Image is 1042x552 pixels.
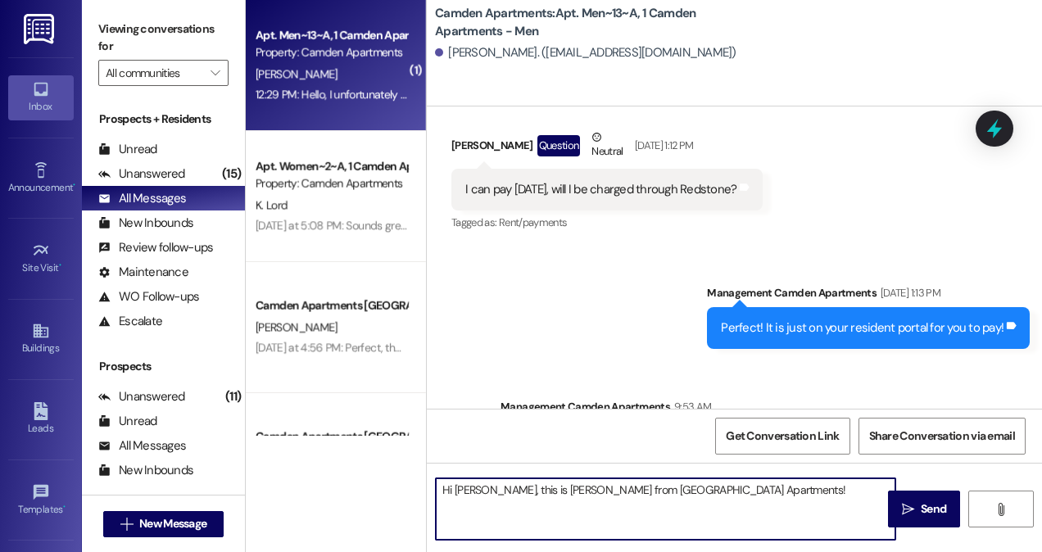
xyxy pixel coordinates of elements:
[256,428,407,446] div: Camden Apartments [GEOGRAPHIC_DATA]
[994,503,1007,516] i: 
[436,478,895,540] textarea: Hi [PERSON_NAME], this is [PERSON_NAME] from [GEOGRAPHIC_DATA] Apartments!
[8,75,74,120] a: Inbox
[256,319,338,334] span: [PERSON_NAME]
[256,197,288,212] span: K. Lord
[98,215,193,232] div: New Inbounds
[451,129,763,169] div: [PERSON_NAME]
[218,161,245,187] div: (15)
[256,44,407,61] div: Property: Camden Apartments
[707,284,1030,307] div: Management Camden Apartments
[59,260,61,271] span: •
[221,384,245,409] div: (11)
[721,319,1003,337] div: Perfect! It is just on your resident portal for you to pay!
[435,5,763,40] b: Camden Apartments: Apt. Men~13~A, 1 Camden Apartments - Men
[256,175,407,192] div: Property: Camden Apartments
[98,141,157,158] div: Unread
[631,137,694,154] div: [DATE] 1:12 PM
[98,388,185,405] div: Unanswered
[8,317,74,361] a: Buildings
[24,14,57,44] img: ResiDesk Logo
[73,179,75,191] span: •
[8,397,74,441] a: Leads
[888,491,960,527] button: Send
[82,358,245,375] div: Prospects
[120,518,133,531] i: 
[869,428,1015,445] span: Share Conversation via email
[82,111,245,128] div: Prospects + Residents
[103,511,224,537] button: New Message
[98,437,186,455] div: All Messages
[98,165,185,183] div: Unanswered
[98,313,162,330] div: Escalate
[98,288,199,305] div: WO Follow-ups
[670,398,711,415] div: 9:53 AM
[537,135,581,156] div: Question
[139,515,206,532] span: New Message
[501,398,1030,421] div: Management Camden Apartments
[211,66,220,79] i: 
[8,478,74,523] a: Templates •
[98,264,188,281] div: Maintenance
[98,462,193,479] div: New Inbounds
[98,239,213,256] div: Review follow-ups
[256,158,407,175] div: Apt. Women~2~A, 1 Camden Apartments - Women
[921,500,946,518] span: Send
[106,60,202,86] input: All communities
[859,418,1026,455] button: Share Conversation via email
[465,181,736,198] div: I can pay [DATE], will I be charged through Redstone?
[256,27,407,44] div: Apt. Men~13~A, 1 Camden Apartments - Men
[435,44,736,61] div: [PERSON_NAME]. ([EMAIL_ADDRESS][DOMAIN_NAME])
[451,210,763,234] div: Tagged as:
[902,503,914,516] i: 
[8,237,74,281] a: Site Visit •
[256,66,338,81] span: [PERSON_NAME]
[877,284,940,301] div: [DATE] 1:13 PM
[98,190,186,207] div: All Messages
[715,418,849,455] button: Get Conversation Link
[256,218,510,233] div: [DATE] at 5:08 PM: Sounds great! Thank you so much!
[256,297,407,314] div: Camden Apartments [GEOGRAPHIC_DATA]
[588,129,626,163] div: Neutral
[63,501,66,513] span: •
[98,413,157,430] div: Unread
[499,215,568,229] span: Rent/payments
[98,16,229,60] label: Viewing conversations for
[256,340,478,355] div: [DATE] at 4:56 PM: Perfect, thank you so much!
[726,428,839,445] span: Get Conversation Link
